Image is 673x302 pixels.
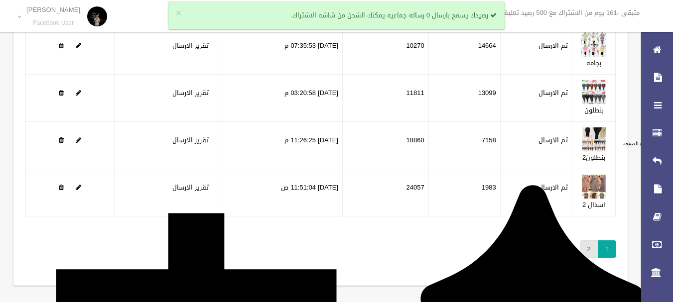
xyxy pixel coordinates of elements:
td: 11811 [342,75,428,122]
td: [DATE] 07:35:53 م [218,27,343,75]
img: 638823145372990669.jpeg [581,80,606,104]
a: Edit [581,39,606,52]
a: تقرير الارسال [172,87,209,99]
a: Edit [581,87,606,99]
p: [PERSON_NAME] [26,6,80,13]
a: Edit [76,87,81,99]
button: × [176,8,181,18]
label: تم الارسال [538,40,568,52]
td: 13099 [428,75,500,122]
span: 1 [598,240,616,258]
img: 638822434302993807.jpeg [581,32,606,57]
a: Edit [76,39,81,52]
label: تم الارسال [538,87,568,99]
td: 14664 [428,27,500,75]
a: بجامه [586,57,601,69]
td: 10270 [342,27,428,75]
div: رصيدك يسمح بارسال 0 رساله جماعيه يمكنك الشحن من شاشه الاشتراك. [168,1,505,29]
small: Facebook User [26,19,80,27]
td: [DATE] 03:20:58 م [218,75,343,122]
a: تقرير الارسال [172,39,209,52]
